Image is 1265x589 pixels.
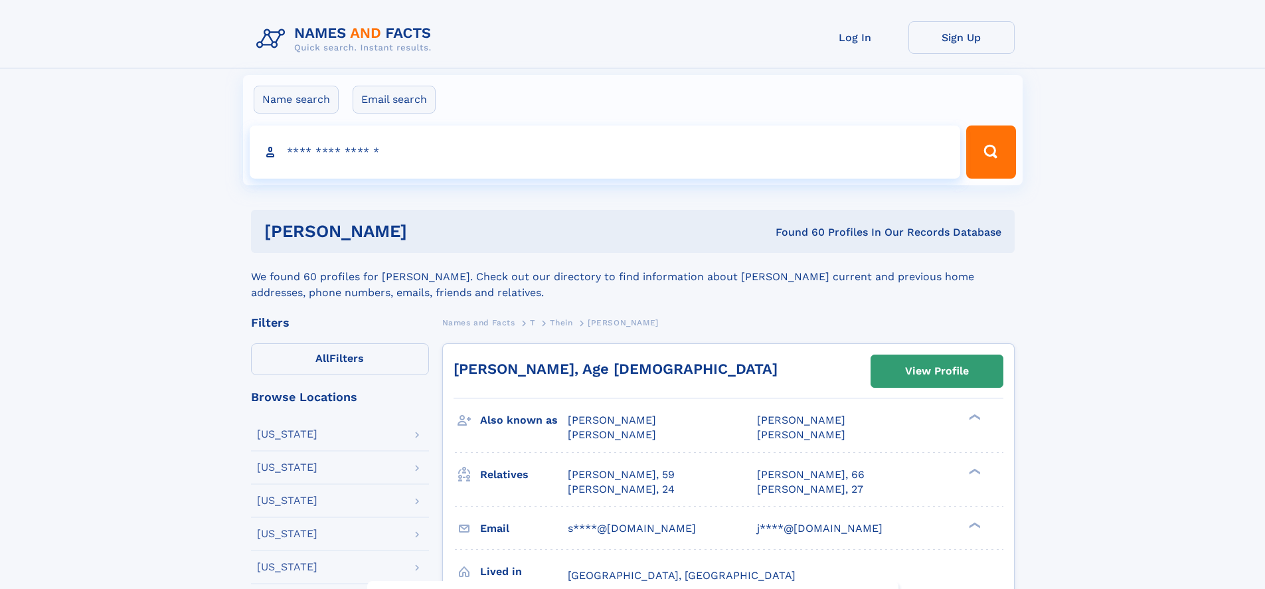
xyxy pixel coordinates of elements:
[442,314,515,331] a: Names and Facts
[480,517,568,540] h3: Email
[568,414,656,426] span: [PERSON_NAME]
[591,225,1001,240] div: Found 60 Profiles In Our Records Database
[264,223,592,240] h1: [PERSON_NAME]
[966,413,981,422] div: ❯
[588,318,659,327] span: [PERSON_NAME]
[251,253,1015,301] div: We found 60 profiles for [PERSON_NAME]. Check out our directory to find information about [PERSON...
[966,126,1015,179] button: Search Button
[251,343,429,375] label: Filters
[251,317,429,329] div: Filters
[251,21,442,57] img: Logo Names and Facts
[966,467,981,475] div: ❯
[257,529,317,539] div: [US_STATE]
[905,356,969,386] div: View Profile
[257,562,317,572] div: [US_STATE]
[480,463,568,486] h3: Relatives
[480,560,568,583] h3: Lived in
[802,21,908,54] a: Log In
[254,86,339,114] label: Name search
[568,482,675,497] a: [PERSON_NAME], 24
[757,428,845,441] span: [PERSON_NAME]
[257,429,317,440] div: [US_STATE]
[550,314,572,331] a: Thein
[530,318,535,327] span: T
[568,569,796,582] span: [GEOGRAPHIC_DATA], [GEOGRAPHIC_DATA]
[454,361,778,377] a: [PERSON_NAME], Age [DEMOGRAPHIC_DATA]
[315,352,329,365] span: All
[353,86,436,114] label: Email search
[757,414,845,426] span: [PERSON_NAME]
[757,482,863,497] a: [PERSON_NAME], 27
[257,462,317,473] div: [US_STATE]
[908,21,1015,54] a: Sign Up
[966,521,981,529] div: ❯
[757,467,865,482] a: [PERSON_NAME], 66
[568,467,675,482] a: [PERSON_NAME], 59
[568,428,656,441] span: [PERSON_NAME]
[871,355,1003,387] a: View Profile
[250,126,961,179] input: search input
[251,391,429,403] div: Browse Locations
[530,314,535,331] a: T
[550,318,572,327] span: Thein
[480,409,568,432] h3: Also known as
[257,495,317,506] div: [US_STATE]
